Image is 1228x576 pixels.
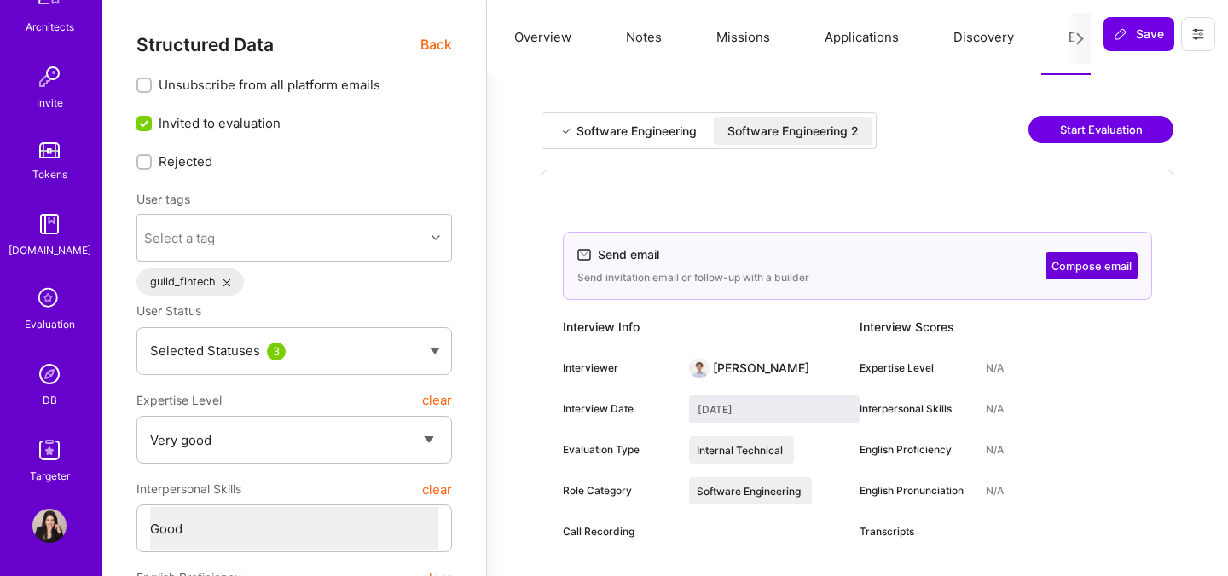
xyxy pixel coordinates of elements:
[32,357,67,391] img: Admin Search
[30,467,70,485] div: Targeter
[563,314,860,341] div: Interview Info
[32,165,67,183] div: Tokens
[28,509,71,543] a: User Avatar
[150,343,260,359] span: Selected Statuses
[37,94,63,112] div: Invite
[33,283,66,315] i: icon SelectionTeam
[144,229,215,247] div: Select a tag
[136,268,244,296] div: guild_fintech
[159,114,281,132] span: Invited to evaluation
[563,401,675,417] div: Interview Date
[422,385,452,416] button: clear
[32,433,67,467] img: Skill Targeter
[563,360,675,376] div: Interviewer
[860,483,972,498] div: English Pronunciation
[39,142,60,158] img: tokens
[26,18,74,36] div: Architects
[223,279,230,286] i: icon Close
[860,314,1152,341] div: Interview Scores
[136,191,190,207] label: User tags
[32,207,67,241] img: guide book
[159,76,380,94] span: Unsubscribe from all platform emails
[986,483,1004,498] div: N/A
[9,241,91,259] div: [DOMAIN_NAME]
[1074,32,1086,45] i: icon Next
[420,34,452,55] span: Back
[136,303,201,318] span: User Status
[136,385,222,416] span: Expertise Level
[32,509,67,543] img: User Avatar
[689,358,710,378] img: User Avatar
[986,401,1004,417] div: N/A
[576,123,697,140] div: Software Engineering
[563,524,675,539] div: Call Recording
[1103,17,1174,51] button: Save
[136,34,274,55] span: Structured Data
[422,474,452,504] button: clear
[860,524,972,539] div: Transcripts
[159,153,212,170] span: Rejected
[25,315,75,333] div: Evaluation
[598,246,659,263] div: Send email
[727,123,859,140] div: Software Engineering 2
[860,360,972,376] div: Expertise Level
[986,442,1004,458] div: N/A
[860,401,972,417] div: Interpersonal Skills
[986,360,1004,376] div: N/A
[136,474,241,504] span: Interpersonal Skills
[563,483,675,498] div: Role Category
[432,233,440,242] i: icon Chevron
[43,391,57,409] div: DB
[1046,252,1138,279] button: Compose email
[577,270,809,285] div: Send invitation email or follow-up with a builder
[1114,26,1164,43] span: Save
[713,360,809,377] div: [PERSON_NAME]
[1028,116,1173,143] button: Start Evaluation
[860,442,972,458] div: English Proficiency
[32,60,67,94] img: Invite
[563,442,675,458] div: Evaluation Type
[430,348,440,354] img: caret
[267,343,286,360] div: 3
